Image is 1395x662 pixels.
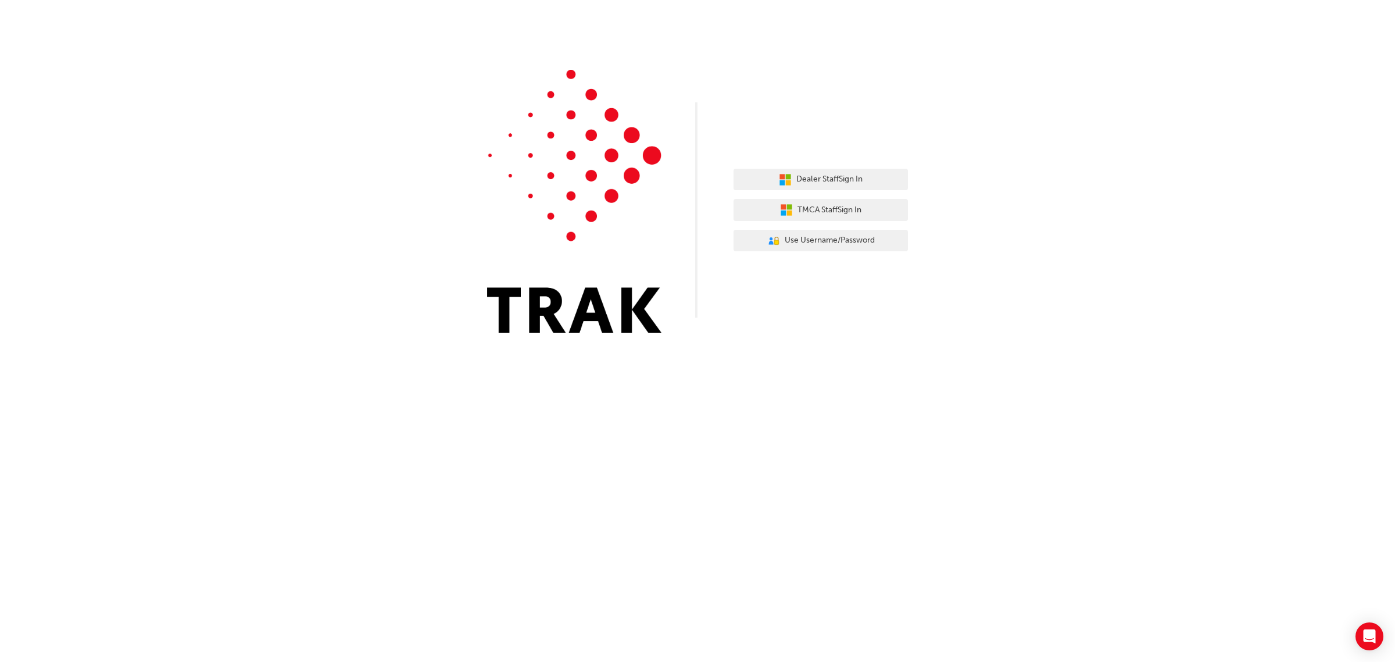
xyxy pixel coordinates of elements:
[487,70,661,333] img: Trak
[1355,622,1383,650] div: Open Intercom Messenger
[734,199,908,221] button: TMCA StaffSign In
[796,173,863,186] span: Dealer Staff Sign In
[785,234,875,247] span: Use Username/Password
[734,169,908,191] button: Dealer StaffSign In
[734,230,908,252] button: Use Username/Password
[797,204,861,217] span: TMCA Staff Sign In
